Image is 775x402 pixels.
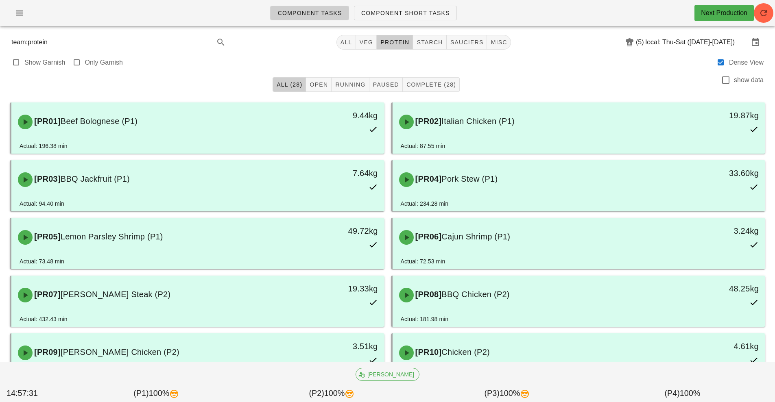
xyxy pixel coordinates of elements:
span: Pork Stew (P1) [441,174,498,183]
span: Lemon Parsley Shrimp (P1) [61,232,163,241]
button: veg [356,35,377,50]
span: [PR09] [33,348,61,356]
span: [PERSON_NAME] [361,368,414,380]
span: Complete (28) [406,81,456,88]
div: Actual: 432.43 min [20,315,68,324]
div: 48.25kg [676,282,759,295]
a: Component Short Tasks [354,6,457,20]
span: Open [309,81,328,88]
div: Next Production [701,8,747,18]
span: BBQ Jackfruit (P1) [61,174,130,183]
span: Beef Bolognese (P1) [61,117,138,126]
span: All [340,39,352,46]
span: [PERSON_NAME] Steak (P2) [61,290,171,299]
button: Running [332,77,369,92]
div: (P2) 100% [244,386,419,401]
div: 49.72kg [295,224,378,237]
div: 3.51kg [295,340,378,353]
span: Italian Chicken (P1) [441,117,515,126]
span: veg [359,39,373,46]
span: Chicken (P2) [441,348,490,356]
label: Only Garnish [85,59,123,67]
label: Show Garnish [24,59,65,67]
div: Actual: 72.53 min [401,257,445,266]
span: BBQ Chicken (P2) [441,290,509,299]
span: starch [416,39,443,46]
span: Running [335,81,365,88]
div: 14:57:31 [5,386,69,401]
div: Actual: 87.55 min [401,141,445,150]
span: [PR07] [33,290,61,299]
span: [PR04] [414,174,442,183]
button: All (28) [273,77,306,92]
span: [PR06] [414,232,442,241]
button: starch [413,35,446,50]
button: protein [377,35,413,50]
span: misc [490,39,507,46]
span: Component Short Tasks [361,10,450,16]
span: [PR10] [414,348,442,356]
div: 19.33kg [295,282,378,295]
span: [PR03] [33,174,61,183]
label: show data [734,76,764,84]
span: [PERSON_NAME] Chicken (P2) [61,348,179,356]
div: (P1) 100% [69,386,244,401]
a: Component Tasks [270,6,349,20]
div: 4.61kg [676,340,759,353]
div: Actual: 181.98 min [401,315,449,324]
span: [PR05] [33,232,61,241]
div: (5) [636,38,646,46]
div: 33.60kg [676,167,759,180]
span: [PR01] [33,117,61,126]
span: [PR02] [414,117,442,126]
button: misc [487,35,511,50]
span: Cajun Shrimp (P1) [441,232,510,241]
button: sauciers [447,35,487,50]
button: Complete (28) [403,77,460,92]
span: Component Tasks [277,10,342,16]
div: 7.64kg [295,167,378,180]
button: Paused [369,77,403,92]
button: Open [306,77,332,92]
span: [PR08] [414,290,442,299]
span: All (28) [276,81,302,88]
div: Actual: 73.48 min [20,257,64,266]
div: 19.87kg [676,109,759,122]
div: 9.44kg [295,109,378,122]
span: Paused [373,81,399,88]
div: Actual: 94.40 min [20,199,64,208]
span: protein [380,39,409,46]
label: Dense View [729,59,764,67]
div: (P4) 100% [595,386,770,401]
div: (P3) 100% [419,386,595,401]
div: Actual: 234.28 min [401,199,449,208]
div: 3.24kg [676,224,759,237]
button: All [336,35,356,50]
span: sauciers [450,39,484,46]
div: Actual: 196.38 min [20,141,68,150]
